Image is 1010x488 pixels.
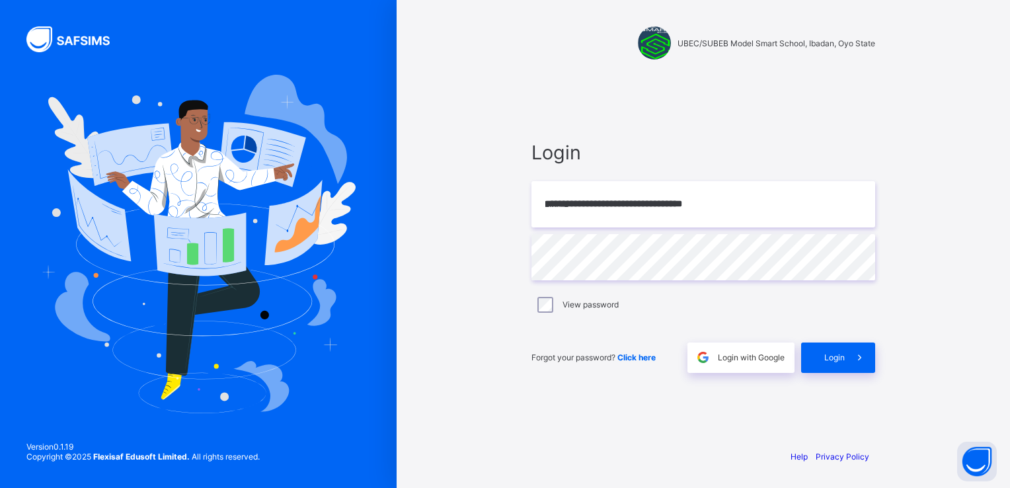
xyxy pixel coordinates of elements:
[695,350,711,365] img: google.396cfc9801f0270233282035f929180a.svg
[718,352,785,362] span: Login with Google
[26,26,126,52] img: SAFSIMS Logo
[791,452,808,462] a: Help
[563,300,619,309] label: View password
[816,452,869,462] a: Privacy Policy
[531,141,875,164] span: Login
[678,38,875,48] span: UBEC/SUBEB Model Smart School, Ibadan, Oyo State
[26,442,260,452] span: Version 0.1.19
[41,75,356,413] img: Hero Image
[93,452,190,462] strong: Flexisaf Edusoft Limited.
[531,352,656,362] span: Forgot your password?
[957,442,997,481] button: Open asap
[617,352,656,362] a: Click here
[824,352,845,362] span: Login
[26,452,260,462] span: Copyright © 2025 All rights reserved.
